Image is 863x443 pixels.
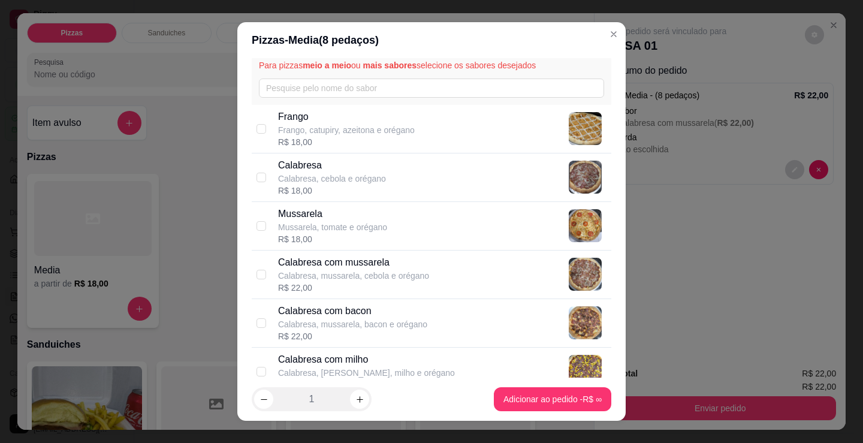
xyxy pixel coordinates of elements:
[278,255,429,270] p: Calabresa com mussarela
[278,233,387,245] div: R$ 18,00
[278,124,415,136] p: Frango, catupiry, azeitona e orégano
[278,367,455,379] p: Calabresa, [PERSON_NAME], milho e orégano
[309,392,315,406] p: 1
[278,185,386,197] div: R$ 18,00
[278,282,429,294] div: R$ 22,00
[569,306,602,339] img: product-image
[494,387,611,411] button: Adicionar ao pedido -R$ ∞
[278,221,387,233] p: Mussarela, tomate e orégano
[254,390,273,409] button: decrease-product-quantity
[569,209,602,242] img: product-image
[604,25,623,44] button: Close
[278,304,427,318] p: Calabresa com bacon
[278,270,429,282] p: Calabresa, mussarela, cebola e orégano
[278,207,387,221] p: Mussarela
[278,158,386,173] p: Calabresa
[278,318,427,330] p: Calabresa, mussarela, bacon e orégano
[278,352,455,367] p: Calabresa com milho
[569,258,602,291] img: product-image
[350,390,369,409] button: increase-product-quantity
[259,59,604,71] p: Para pizzas ou selecione os sabores desejados
[569,161,602,194] img: product-image
[278,330,427,342] div: R$ 22,00
[569,112,602,145] img: product-image
[259,79,604,98] input: Pesquise pelo nome do sabor
[303,61,351,70] span: meio a meio
[278,136,415,148] div: R$ 18,00
[569,355,602,388] img: product-image
[363,61,417,70] span: mais sabores
[252,32,611,49] div: Pizzas - Media ( 8 pedaços)
[278,173,386,185] p: Calabresa, cebola e orégano
[278,110,415,124] p: Frango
